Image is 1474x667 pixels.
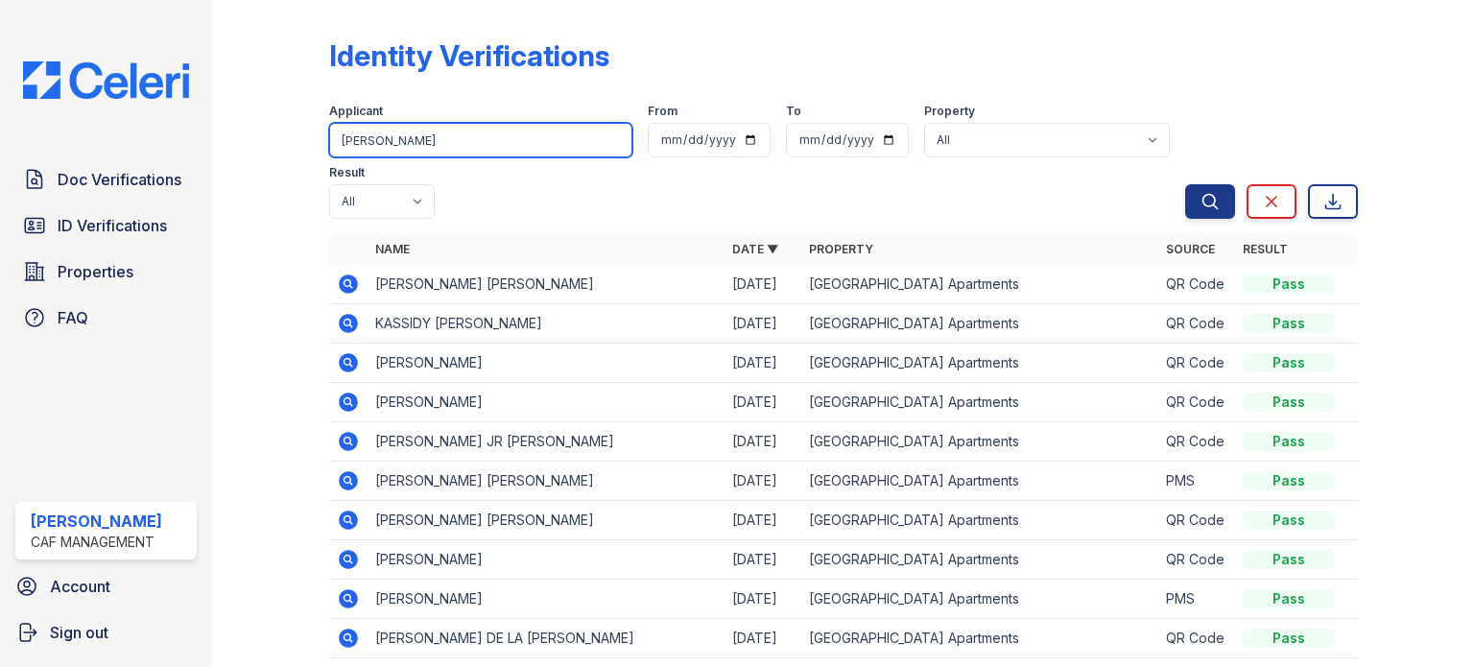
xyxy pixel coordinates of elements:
td: [GEOGRAPHIC_DATA] Apartments [801,344,1158,383]
td: [PERSON_NAME] [PERSON_NAME] [368,462,725,501]
img: CE_Logo_Blue-a8612792a0a2168367f1c8372b55b34899dd931a85d93a1a3d3e32e68fde9ad4.png [8,61,204,99]
td: PMS [1158,462,1235,501]
td: [PERSON_NAME] JR [PERSON_NAME] [368,422,725,462]
a: FAQ [15,298,197,337]
td: [DATE] [725,540,801,580]
a: Properties [15,252,197,291]
div: Pass [1243,353,1335,372]
td: [PERSON_NAME] [368,540,725,580]
a: ID Verifications [15,206,197,245]
td: QR Code [1158,501,1235,540]
td: [GEOGRAPHIC_DATA] Apartments [801,462,1158,501]
td: [PERSON_NAME] DE LA [PERSON_NAME] [368,619,725,658]
td: [DATE] [725,580,801,619]
input: Search by name or phone number [329,123,632,157]
td: QR Code [1158,619,1235,658]
td: [GEOGRAPHIC_DATA] Apartments [801,540,1158,580]
span: Sign out [50,621,108,644]
label: Applicant [329,104,383,119]
a: Name [375,242,410,256]
td: KASSIDY [PERSON_NAME] [368,304,725,344]
td: [DATE] [725,501,801,540]
td: [DATE] [725,265,801,304]
div: Pass [1243,550,1335,569]
td: [DATE] [725,619,801,658]
div: Pass [1243,393,1335,412]
td: QR Code [1158,383,1235,422]
span: Doc Verifications [58,168,181,191]
label: To [786,104,801,119]
label: Property [924,104,975,119]
span: Properties [58,260,133,283]
td: [GEOGRAPHIC_DATA] Apartments [801,501,1158,540]
div: Pass [1243,274,1335,294]
span: FAQ [58,306,88,329]
td: QR Code [1158,540,1235,580]
div: [PERSON_NAME] [31,510,162,533]
td: [GEOGRAPHIC_DATA] Apartments [801,304,1158,344]
td: [GEOGRAPHIC_DATA] Apartments [801,422,1158,462]
div: Pass [1243,589,1335,608]
td: QR Code [1158,304,1235,344]
td: [GEOGRAPHIC_DATA] Apartments [801,580,1158,619]
a: Sign out [8,613,204,652]
td: [DATE] [725,304,801,344]
div: Pass [1243,629,1335,648]
td: [GEOGRAPHIC_DATA] Apartments [801,619,1158,658]
td: QR Code [1158,265,1235,304]
span: Account [50,575,110,598]
div: Pass [1243,471,1335,490]
td: [GEOGRAPHIC_DATA] Apartments [801,383,1158,422]
td: PMS [1158,580,1235,619]
a: Property [809,242,873,256]
a: Result [1243,242,1288,256]
td: [PERSON_NAME] [PERSON_NAME] [368,265,725,304]
td: [PERSON_NAME] [368,344,725,383]
label: Result [329,165,365,180]
td: QR Code [1158,422,1235,462]
span: ID Verifications [58,214,167,237]
td: [PERSON_NAME] [368,383,725,422]
td: [DATE] [725,422,801,462]
td: [GEOGRAPHIC_DATA] Apartments [801,265,1158,304]
div: Pass [1243,432,1335,451]
td: [DATE] [725,383,801,422]
td: [PERSON_NAME] [368,580,725,619]
td: [DATE] [725,344,801,383]
div: Identity Verifications [329,38,609,73]
div: Pass [1243,511,1335,530]
td: [DATE] [725,462,801,501]
td: QR Code [1158,344,1235,383]
a: Account [8,567,204,606]
a: Date ▼ [732,242,778,256]
td: [PERSON_NAME] [PERSON_NAME] [368,501,725,540]
a: Source [1166,242,1215,256]
label: From [648,104,678,119]
div: CAF Management [31,533,162,552]
a: Doc Verifications [15,160,197,199]
div: Pass [1243,314,1335,333]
